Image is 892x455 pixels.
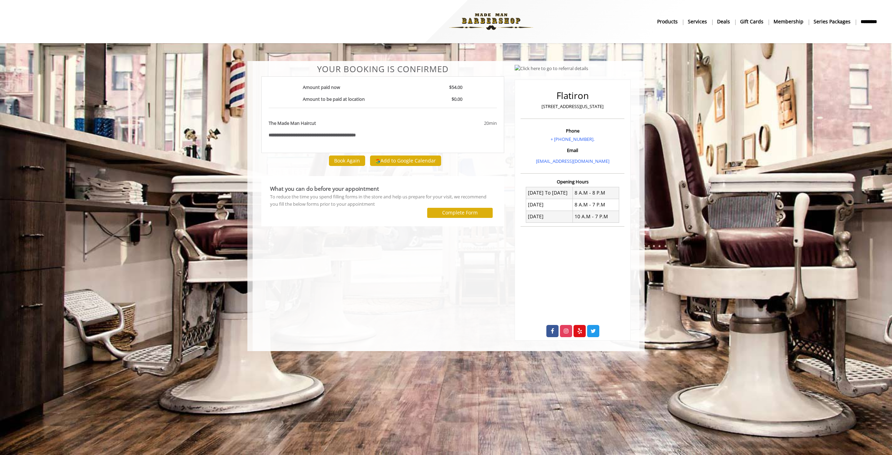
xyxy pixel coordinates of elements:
[551,136,594,142] a: + [PHONE_NUMBER].
[452,96,462,102] b: $0.00
[303,84,340,90] b: Amount paid now
[303,96,365,102] b: Amount to be paid at location
[572,211,619,222] td: 10 A.M - 7 P.M
[270,185,379,192] b: What you can do before your appointment
[329,156,365,166] button: Book Again
[572,199,619,211] td: 8 A.M - 7 P.M
[427,208,493,218] button: Complete Form
[370,156,441,166] button: Add to Google Calendar
[683,16,712,26] a: ServicesServices
[428,120,497,127] div: 20min
[443,2,539,41] img: Made Man Barbershop logo
[261,65,504,74] center: Your Booking is confirmed
[449,84,462,90] b: $54.00
[769,16,809,26] a: MembershipMembership
[270,193,495,208] div: To reduce the time you spend filling forms in the store and help us prepare for your visit, we re...
[572,187,619,199] td: 8 A.M - 8 P.M
[526,199,573,211] td: [DATE]
[526,187,573,199] td: [DATE] To [DATE]
[526,211,573,222] td: [DATE]
[522,128,623,133] h3: Phone
[652,16,683,26] a: Productsproducts
[712,16,735,26] a: DealsDeals
[269,120,316,127] b: The Made Man Haircut
[442,210,478,215] label: Complete Form
[814,18,851,25] b: Series packages
[774,18,803,25] b: Membership
[522,103,623,110] p: [STREET_ADDRESS][US_STATE]
[521,179,624,184] h3: Opening Hours
[657,18,678,25] b: products
[688,18,707,25] b: Services
[735,16,769,26] a: Gift cardsgift cards
[522,148,623,153] h3: Email
[717,18,730,25] b: Deals
[809,16,856,26] a: Series packagesSeries packages
[522,91,623,101] h2: Flatiron
[515,65,588,72] img: Click here to go to referral details
[536,158,609,164] a: [EMAIL_ADDRESS][DOMAIN_NAME]
[740,18,763,25] b: gift cards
